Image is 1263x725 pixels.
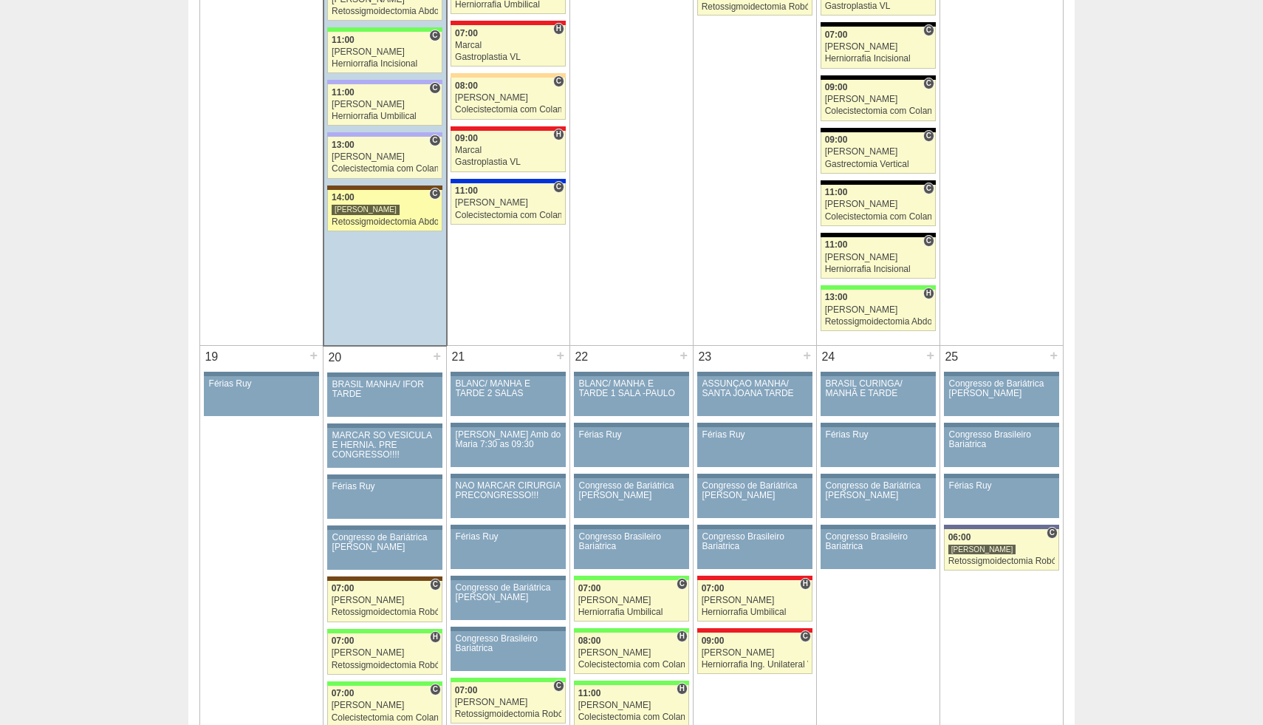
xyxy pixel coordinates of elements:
div: Key: Aviso [574,423,689,427]
div: Colecistectomia com Colangiografia VL [332,713,439,723]
span: 07:00 [578,583,601,593]
div: BLANC/ MANHÃ E TARDE 2 SALAS [456,379,561,398]
div: Congresso Brasileiro Bariatrica [949,430,1055,449]
div: Colecistectomia com Colangiografia VL [825,106,932,116]
span: Consultório [553,181,564,193]
a: BRASIL MANHÃ/ IFOR TARDE [327,377,442,417]
div: Key: Brasil [327,27,442,32]
span: 09:00 [702,636,725,646]
a: MARCAR SÓ VESICULA E HERNIA. PRE CONGRESSO!!!! [327,428,442,468]
div: Férias Ruy [209,379,315,389]
a: C 09:00 [PERSON_NAME] Colecistectomia com Colangiografia VL [821,80,936,121]
div: Herniorrafia Umbilical [578,607,685,617]
span: 09:00 [825,135,848,145]
a: Férias Ruy [451,529,566,569]
div: [PERSON_NAME] [825,42,932,52]
div: BLANC/ MANHÃ E TARDE 1 SALA -PAULO [579,379,685,398]
div: [PERSON_NAME] [332,701,439,710]
div: Key: Aviso [574,525,689,529]
a: H 08:00 [PERSON_NAME] Colecistectomia com Colangiografia VL [574,633,689,674]
div: Key: Bartira [451,73,566,78]
div: Key: Assunção [697,576,812,580]
div: Key: Aviso [697,525,812,529]
a: Congresso Brasileiro Bariatrica [697,529,812,569]
div: Key: Christóvão da Gama [327,132,442,137]
div: Key: Aviso [327,423,442,428]
div: Colecistectomia com Colangiografia VL [578,712,685,722]
div: Key: Aviso [451,372,566,376]
div: [PERSON_NAME] [825,253,932,262]
div: Key: Brasil [574,576,689,580]
span: 07:00 [455,685,478,695]
a: ASSUNÇÃO MANHÃ/ SANTA JOANA TARDE [697,376,812,416]
a: NAO MARCAR CIRURGIA PRECONGRESSO!!! [451,478,566,518]
span: 07:00 [332,583,355,593]
div: BRASIL MANHÃ/ IFOR TARDE [332,380,438,399]
a: C 07:00 [PERSON_NAME] Retossigmoidectomia Robótica [451,682,566,724]
a: Congresso de Bariátrica [PERSON_NAME] [821,478,936,518]
div: 19 [200,346,223,368]
div: Gastroplastia VL [455,157,561,167]
span: Hospital [800,578,811,590]
span: Consultório [1047,527,1058,539]
a: BLANC/ MANHÃ E TARDE 2 SALAS [451,376,566,416]
a: C 06:00 [PERSON_NAME] Retossigmoidectomia Robótica [944,529,1059,571]
div: Férias Ruy [826,430,931,440]
div: Key: Aviso [697,372,812,376]
div: Congresso Brasileiro Bariatrica [456,634,561,653]
div: 23 [694,346,716,368]
div: 21 [447,346,470,368]
a: Férias Ruy [821,427,936,467]
span: Consultório [429,188,440,200]
div: Herniorrafia Incisional [825,54,932,64]
div: Key: Aviso [697,474,812,478]
a: H 07:00 [PERSON_NAME] Retossigmoidectomia Robótica [327,633,442,675]
div: Key: Aviso [451,576,566,580]
a: Férias Ruy [574,427,689,467]
div: Key: Blanc [821,22,936,27]
div: Key: Assunção [451,126,566,131]
div: Herniorrafia Umbilical [702,607,809,617]
span: 07:00 [332,636,355,646]
div: Colecistectomia com Colangiografia VL [332,164,438,174]
div: Retossigmoidectomia Robótica [702,2,809,12]
div: Key: Aviso [327,474,442,479]
div: [PERSON_NAME] [332,47,438,57]
div: Congresso de Bariátrica [PERSON_NAME] [332,533,438,552]
span: 11:00 [332,87,355,98]
a: Congresso Brasileiro Bariatrica [821,529,936,569]
div: [PERSON_NAME] [455,698,562,707]
span: 11:00 [455,185,478,196]
a: Férias Ruy [697,427,812,467]
span: 13:00 [825,292,848,302]
div: Congresso Brasileiro Bariatrica [702,532,808,551]
a: H 13:00 [PERSON_NAME] Retossigmoidectomia Abdominal [821,290,936,331]
div: Congresso de Bariátrica [PERSON_NAME] [949,379,1055,398]
div: Retossigmoidectomia Robótica [332,661,439,670]
a: C 11:00 [PERSON_NAME] Herniorrafia Incisional [821,237,936,279]
div: Retossigmoidectomia Robótica [948,556,1055,566]
a: C 11:00 [PERSON_NAME] Colecistectomia com Colangiografia VL [451,183,566,225]
div: Herniorrafia Umbilical [332,112,438,121]
div: Key: Brasil [574,628,689,633]
div: Retossigmoidectomia Abdominal VL [332,217,438,227]
span: 06:00 [948,532,971,542]
span: 09:00 [455,133,478,143]
span: 08:00 [455,81,478,91]
div: Herniorrafia Incisional [825,265,932,274]
div: Colecistectomia com Colangiografia VL [455,211,561,220]
div: Key: Aviso [944,372,1059,376]
a: Congresso de Bariátrica [PERSON_NAME] [327,530,442,570]
a: [PERSON_NAME] Amb do Maria 7:30 as 09:30 [451,427,566,467]
span: Consultório [430,684,441,695]
a: Férias Ruy [327,479,442,519]
span: Hospital [553,129,564,140]
div: + [677,346,690,365]
a: C 07:00 [PERSON_NAME] Retossigmoidectomia Robótica [327,581,442,622]
div: Key: Aviso [821,423,936,427]
div: Retossigmoidectomia Abdominal [825,317,932,327]
a: Congresso de Bariátrica [PERSON_NAME] [451,580,566,620]
div: Key: Aviso [451,525,566,529]
div: Key: Blanc [821,233,936,237]
div: [PERSON_NAME] [332,648,439,658]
